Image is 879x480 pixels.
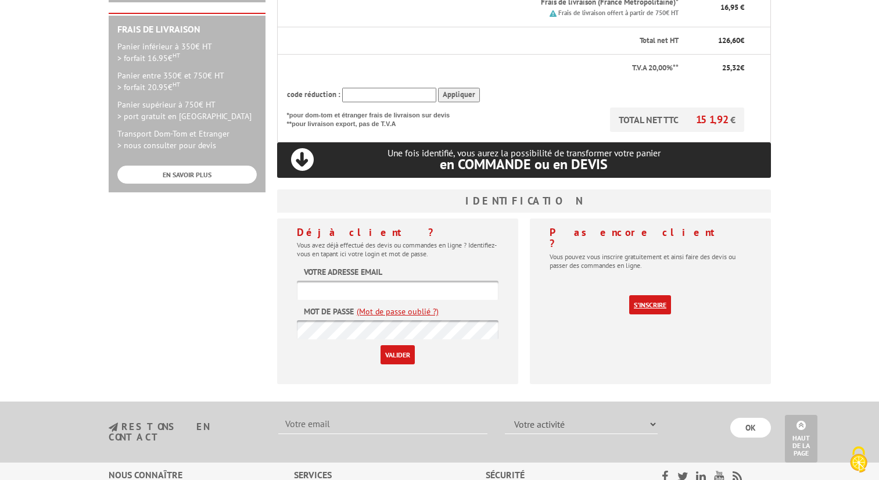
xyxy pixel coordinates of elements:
span: 126,60 [718,35,740,45]
img: Cookies (fenêtre modale) [844,445,873,474]
p: Transport Dom-Tom et Etranger [117,128,257,151]
input: Votre email [278,414,487,434]
span: 151,92 [696,113,730,126]
p: Vous pouvez vous inscrire gratuitement et ainsi faire des devis ou passer des commandes en ligne. [550,252,751,270]
label: Votre adresse email [304,266,382,278]
label: Mot de passe [304,306,354,317]
button: Cookies (fenêtre modale) [838,440,879,480]
a: (Mot de passe oublié ?) [357,306,439,317]
sup: HT [173,51,180,59]
h4: Déjà client ? [297,227,498,238]
p: Total net HT [287,35,679,46]
h3: restons en contact [109,422,261,442]
span: > nous consulter pour devis [117,140,216,151]
p: Panier entre 350€ et 750€ HT [117,70,257,93]
a: Haut de la page [785,415,817,463]
h2: Frais de Livraison [117,24,257,35]
p: € [689,35,744,46]
a: EN SAVOIR PLUS [117,166,257,184]
p: Panier inférieur à 350€ HT [117,41,257,64]
span: en COMMANDE ou en DEVIS [440,155,608,173]
p: TOTAL NET TTC € [610,108,744,132]
sup: HT [173,80,180,88]
p: Panier supérieur à 750€ HT [117,99,257,122]
p: Une fois identifié, vous aurez la possibilité de transformer votre panier [277,148,771,171]
span: code réduction : [287,89,340,99]
a: S'inscrire [629,295,671,314]
img: picto.png [550,10,557,17]
p: T.V.A 20,00%** [287,63,679,74]
span: 16,95 € [720,2,744,12]
h3: Identification [277,189,771,213]
p: *pour dom-tom et étranger frais de livraison sur devis **pour livraison export, pas de T.V.A [287,108,461,129]
span: 25,32 [722,63,740,73]
span: > forfait 20.95€ [117,82,180,92]
span: > port gratuit en [GEOGRAPHIC_DATA] [117,111,252,121]
input: OK [730,418,771,438]
p: € [689,63,744,74]
p: Vous avez déjà effectué des devis ou commandes en ligne ? Identifiez-vous en tapant ici votre log... [297,241,498,258]
small: Frais de livraison offert à partir de 750€ HT [558,9,679,17]
span: > forfait 16.95€ [117,53,180,63]
input: Appliquer [438,88,480,102]
img: newsletter.jpg [109,422,118,432]
input: Valider [381,345,415,364]
h4: Pas encore client ? [550,227,751,250]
